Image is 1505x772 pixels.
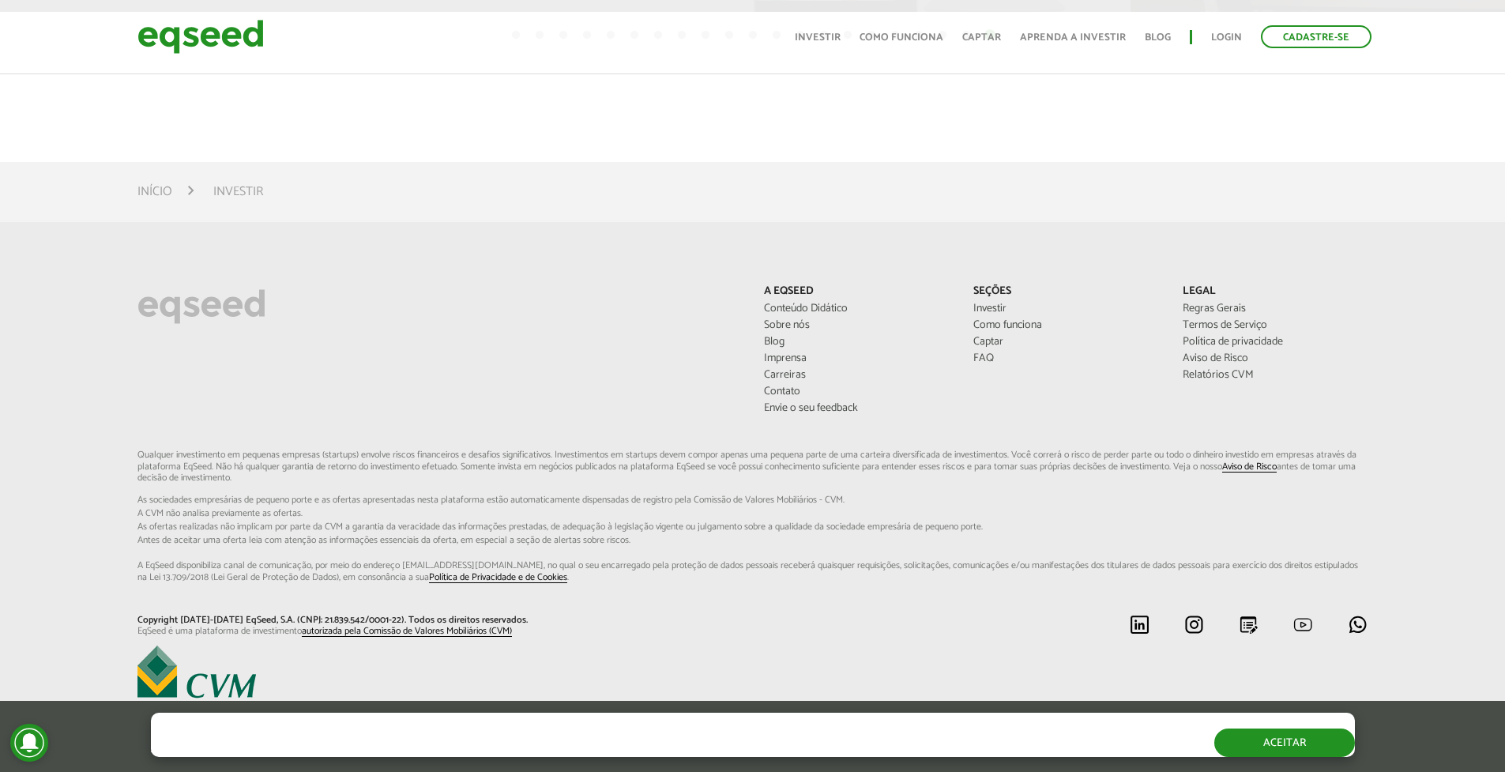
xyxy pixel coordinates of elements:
[137,646,256,709] img: EqSeed é uma plataforma de investimento autorizada pela Comissão de Valores Mobiliários (CVM)
[860,32,943,43] a: Como funciona
[1145,32,1171,43] a: Blog
[137,16,264,58] img: EqSeed
[764,353,950,364] a: Imprensa
[973,353,1159,364] a: FAQ
[1184,615,1204,635] img: instagram.svg
[764,320,950,331] a: Sobre nós
[1348,615,1368,635] img: whatsapp.svg
[962,32,1001,43] a: Captar
[1183,337,1368,348] a: Política de privacidade
[764,370,950,381] a: Carreiras
[795,32,841,43] a: Investir
[1183,353,1368,364] a: Aviso de Risco
[137,186,172,198] a: Início
[302,627,512,637] a: autorizada pela Comissão de Valores Mobiliários (CVM)
[1261,25,1371,48] a: Cadastre-se
[137,626,741,637] p: EqSeed é uma plataforma de investimento
[1130,615,1149,635] img: linkedin.svg
[137,285,265,328] img: EqSeed Logo
[151,741,723,756] p: Ao clicar em "aceitar", você aceita nossa .
[973,285,1159,299] p: Seções
[973,320,1159,331] a: Como funciona
[1222,462,1277,473] a: Aviso de Risco
[973,303,1159,314] a: Investir
[764,303,950,314] a: Conteúdo Didático
[1020,32,1126,43] a: Aprenda a investir
[359,743,542,756] a: política de privacidade e de cookies
[1183,303,1368,314] a: Regras Gerais
[429,573,567,583] a: Política de Privacidade e de Cookies
[764,386,950,397] a: Contato
[973,337,1159,348] a: Captar
[137,615,741,626] p: Copyright [DATE]-[DATE] EqSeed, S.A. (CNPJ: 21.839.542/0001-22). Todos os direitos reservados.
[1183,320,1368,331] a: Termos de Serviço
[764,337,950,348] a: Blog
[764,403,950,414] a: Envie o seu feedback
[1183,285,1368,299] p: Legal
[1211,32,1242,43] a: Login
[137,522,1368,532] span: As ofertas realizadas não implicam por parte da CVM a garantia da veracidade das informações p...
[1293,615,1313,635] img: youtube.svg
[1214,729,1355,757] button: Aceitar
[151,713,723,737] h5: O site da EqSeed utiliza cookies para melhorar sua navegação.
[137,450,1368,583] p: Qualquer investimento em pequenas empresas (startups) envolve riscos financeiros e desafios signi...
[764,285,950,299] p: A EqSeed
[137,495,1368,505] span: As sociedades empresárias de pequeno porte e as ofertas apresentadas nesta plataforma estão aut...
[137,536,1368,545] span: Antes de aceitar uma oferta leia com atenção as informações essenciais da oferta, em especial...
[1239,615,1259,635] img: blog.svg
[1183,370,1368,381] a: Relatórios CVM
[213,181,263,202] li: Investir
[137,509,1368,518] span: A CVM não analisa previamente as ofertas.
